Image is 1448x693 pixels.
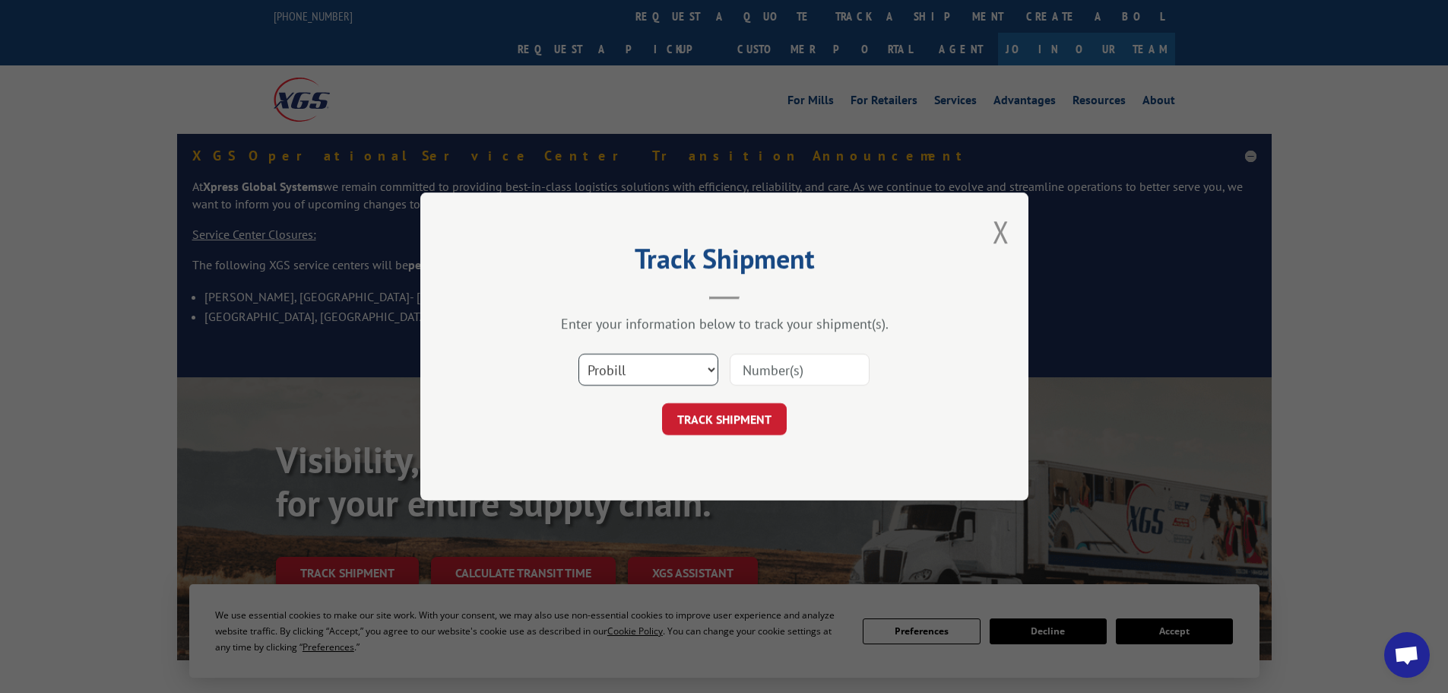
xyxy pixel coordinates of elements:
[496,315,952,332] div: Enter your information below to track your shipment(s).
[662,403,787,435] button: TRACK SHIPMENT
[730,354,870,386] input: Number(s)
[1384,632,1430,678] a: Open chat
[993,211,1009,252] button: Close modal
[496,248,952,277] h2: Track Shipment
